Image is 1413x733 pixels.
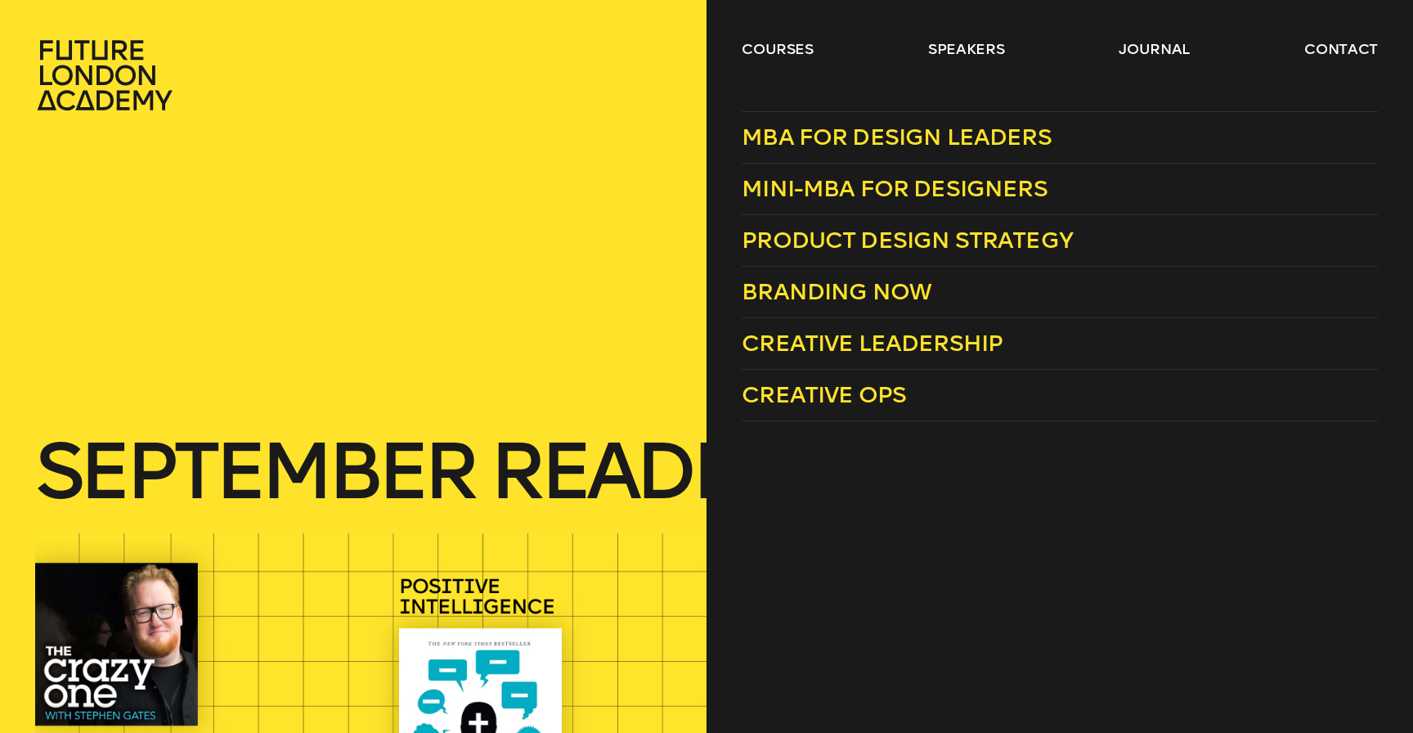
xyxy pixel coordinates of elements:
span: Creative Ops [742,381,906,408]
span: MBA for Design Leaders [742,124,1052,151]
span: Creative Leadership [742,330,1003,357]
a: Product Design Strategy [742,215,1378,267]
a: Mini-MBA for Designers [742,164,1378,215]
a: journal [1119,39,1190,59]
a: speakers [928,39,1004,59]
a: Branding Now [742,267,1378,318]
span: Branding Now [742,278,931,305]
a: courses [742,39,814,59]
a: Creative Leadership [742,318,1378,370]
a: Creative Ops [742,370,1378,421]
span: Mini-MBA for Designers [742,175,1047,202]
a: MBA for Design Leaders [742,111,1378,164]
span: Product Design Strategy [742,227,1073,254]
a: contact [1304,39,1378,59]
